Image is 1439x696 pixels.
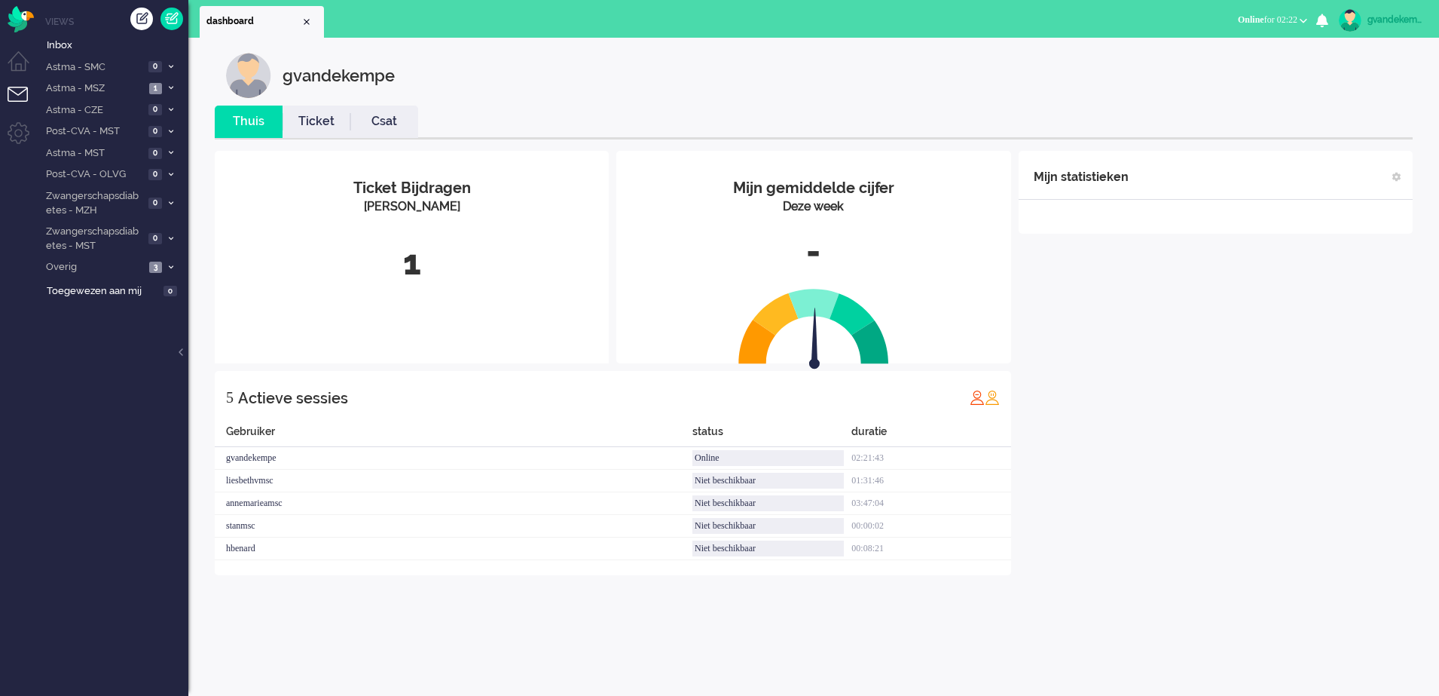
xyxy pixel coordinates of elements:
[206,15,301,28] span: dashboard
[985,390,1000,405] img: profile_orange.svg
[47,284,159,299] span: Toegewezen aan mij
[215,470,692,492] div: liesbethvmsc
[149,83,162,94] span: 1
[1034,162,1129,192] div: Mijn statistieken
[226,238,597,288] div: 1
[1336,9,1424,32] a: gvandekempe
[628,198,999,216] div: Deze week
[44,260,145,274] span: Overig
[628,177,999,199] div: Mijn gemiddelde cijfer
[44,103,144,118] span: Astma - CZE
[1367,12,1424,27] div: gvandekempe
[8,10,34,21] a: Omnidesk
[226,53,271,98] img: customer.svg
[226,177,597,199] div: Ticket Bijdragen
[215,447,692,470] div: gvandekempe
[226,198,597,216] div: [PERSON_NAME]
[692,424,851,447] div: status
[215,424,692,447] div: Gebruiker
[160,8,183,30] a: Quick Ticket
[692,473,844,489] div: Niet beschikbaar
[238,383,348,413] div: Actieve sessies
[1238,14,1297,25] span: for 02:22
[970,390,985,405] img: profile_red.svg
[851,538,1010,560] div: 00:08:21
[301,16,313,28] div: Close tab
[851,470,1010,492] div: 01:31:46
[148,104,162,115] span: 0
[692,450,844,466] div: Online
[283,113,350,130] a: Ticket
[851,515,1010,538] div: 00:00:02
[1339,9,1361,32] img: avatar
[148,126,162,137] span: 0
[44,189,144,217] span: Zwangerschapsdiabetes - MZH
[692,495,844,511] div: Niet beschikbaar
[130,8,153,30] div: Creëer ticket
[44,36,188,53] a: Inbox
[44,167,144,182] span: Post-CVA - OLVG
[851,447,1010,470] div: 02:21:43
[148,233,162,244] span: 0
[350,106,418,138] li: Csat
[44,282,188,299] a: Toegewezen aan mij 0
[692,518,844,534] div: Niet beschikbaar
[226,382,234,412] div: 5
[215,515,692,538] div: stanmsc
[8,122,41,156] li: Admin menu
[283,53,395,98] div: gvandekempe
[215,113,283,130] a: Thuis
[851,492,1010,515] div: 03:47:04
[148,148,162,159] span: 0
[1229,5,1316,38] li: Onlinefor 02:22
[738,288,889,364] img: semi_circle.svg
[148,198,162,209] span: 0
[44,60,144,75] span: Astma - SMC
[215,106,283,138] li: Thuis
[8,6,34,32] img: flow_omnibird.svg
[163,286,177,297] span: 0
[8,51,41,85] li: Dashboard menu
[148,169,162,180] span: 0
[44,81,145,96] span: Astma - MSZ
[200,6,324,38] li: Dashboard
[215,538,692,560] div: hbenard
[47,38,188,53] span: Inbox
[44,225,144,253] span: Zwangerschapsdiabetes - MST
[215,492,692,515] div: annemarieamsc
[1229,9,1316,31] button: Onlinefor 02:22
[8,87,41,121] li: Tickets menu
[283,106,350,138] li: Ticket
[350,113,418,130] a: Csat
[45,15,188,28] li: Views
[1238,14,1264,25] span: Online
[692,541,844,556] div: Niet beschikbaar
[44,124,144,139] span: Post-CVA - MST
[44,146,144,161] span: Astma - MST
[782,308,847,373] img: arrow.svg
[149,262,162,273] span: 3
[851,424,1010,447] div: duratie
[628,227,999,277] div: -
[148,61,162,72] span: 0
